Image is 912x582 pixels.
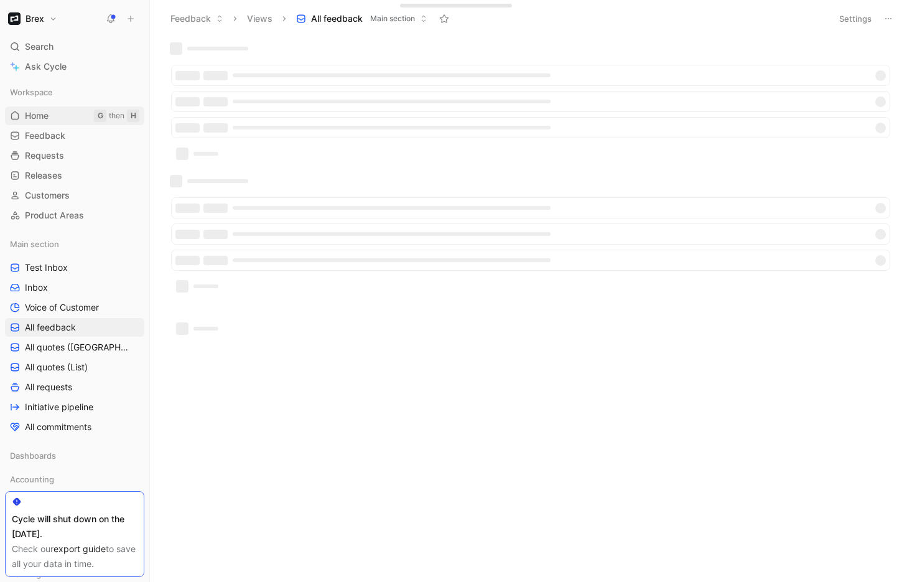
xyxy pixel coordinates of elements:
button: Settings [834,10,877,27]
span: Home [25,110,49,122]
span: Test Inbox [25,261,68,274]
span: Main section [370,12,415,25]
span: Dashboards [10,449,56,462]
a: Customers [5,186,144,205]
button: Views [241,9,278,28]
a: Product Areas [5,206,144,225]
img: Brex [8,12,21,25]
span: Search [25,39,54,54]
a: HomeGthenH [5,106,144,125]
div: Accounting [5,470,144,492]
div: G [94,110,106,122]
span: All quotes ([GEOGRAPHIC_DATA]) [25,341,130,354]
a: Inbox [5,278,144,297]
span: Ask Cycle [25,59,67,74]
a: All feedback [5,318,144,337]
span: All commitments [25,421,91,433]
a: All quotes (List) [5,358,144,377]
div: H [127,110,139,122]
div: Dashboards [5,446,144,465]
div: then [109,110,124,122]
span: Product Areas [25,209,84,222]
a: Test Inbox [5,258,144,277]
span: Feedback [25,129,65,142]
button: BrexBrex [5,10,60,27]
a: All requests [5,378,144,397]
span: Workspace [10,86,53,98]
span: All feedback [311,12,363,25]
span: All feedback [25,321,76,334]
a: export guide [54,543,106,554]
div: Main sectionTest InboxInboxVoice of CustomerAll feedbackAll quotes ([GEOGRAPHIC_DATA])All quotes ... [5,235,144,436]
button: All feedbackMain section [291,9,433,28]
span: Customers [25,189,70,202]
div: Main section [5,235,144,253]
a: Ask Cycle [5,57,144,76]
span: Requests [25,149,64,162]
a: Initiative pipeline [5,398,144,416]
a: Feedback [5,126,144,145]
span: Voice of Customer [25,301,99,314]
div: Cycle will shut down on the [DATE]. [12,512,137,542]
a: Voice of Customer [5,298,144,317]
span: Releases [25,169,62,182]
div: Check our to save all your data in time. [12,542,137,571]
span: Main section [10,238,59,250]
a: Requests [5,146,144,165]
span: Initiative pipeline [25,401,93,413]
span: Accounting [10,473,54,486]
div: Workspace [5,83,144,101]
a: Releases [5,166,144,185]
button: Feedback [165,9,229,28]
div: Search [5,37,144,56]
span: Inbox [25,281,48,294]
a: All quotes ([GEOGRAPHIC_DATA]) [5,338,144,357]
a: All commitments [5,418,144,436]
span: All requests [25,381,72,393]
h1: Brex [26,13,44,24]
div: Dashboards [5,446,144,469]
span: All quotes (List) [25,361,88,373]
div: Accounting [5,470,144,489]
